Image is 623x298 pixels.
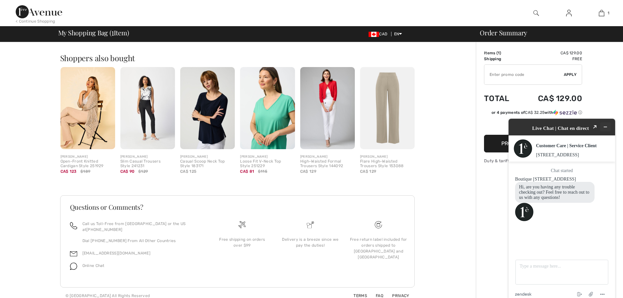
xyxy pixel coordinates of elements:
td: Free [520,56,582,62]
span: CA$ 81 [240,169,254,174]
a: [PHONE_NUMBER] [86,227,122,232]
div: Duty & tariff-free | Uninterrupted shipping [484,158,582,164]
a: 1 [585,9,617,17]
img: Canadian Dollar [369,32,379,37]
div: Loose Fit V-Neck Top Style 251229 [240,159,295,168]
div: [PERSON_NAME] [240,154,295,159]
span: CAD [369,32,390,36]
img: Flare High-Waisted Trousers Style 153088 [360,67,415,149]
td: CA$ 129.00 [520,87,582,110]
div: High-Waisted Formal Trousers Style 144092 [300,159,355,168]
div: Open-Front Knitted Cardigan Style 251929 [61,159,115,168]
iframe: Find more information here [501,111,623,298]
span: Chat [14,5,28,10]
td: Shipping [484,56,520,62]
span: CA$ 90 [120,169,135,174]
span: CA$ 125 [180,169,196,174]
img: Slim Casual Trousers Style 241231 [120,67,175,149]
span: 1 [112,28,114,36]
span: EN [394,32,402,36]
td: Total [484,87,520,110]
img: Free shipping on orders over $99 [238,221,246,228]
div: < Continue Shopping [16,18,55,24]
div: or 4 payments of with [492,110,582,115]
div: Delivery is a breeze since we pay the duties! [282,237,339,248]
span: $129 [138,168,148,174]
div: [PERSON_NAME] [180,154,235,159]
span: CA$ 123 [61,169,77,174]
h3: Questions or Comments? [70,204,405,210]
button: Attach file [85,179,95,188]
button: End chat [74,180,84,187]
img: email [70,250,77,257]
img: My Info [566,9,572,17]
a: Privacy [384,293,409,298]
p: Call us Toll-Free from [GEOGRAPHIC_DATA] or the US at [82,221,200,233]
iframe: PayPal-paypal [484,118,582,132]
img: Delivery is a breeze since we pay the duties! [307,221,314,228]
img: Sezzle [553,110,577,115]
img: call [70,222,77,229]
img: Free shipping on orders over $99 [375,221,382,228]
a: Sign In [561,9,577,17]
h2: Shoppers also bought [60,54,420,62]
div: Free return label included for orders shipped to [GEOGRAPHIC_DATA] and [GEOGRAPHIC_DATA] [350,237,407,260]
img: 1ère Avenue [16,5,62,18]
a: FAQ [368,293,383,298]
a: Terms [346,293,367,298]
td: Items ( ) [484,50,520,56]
div: [PERSON_NAME] [61,154,115,159]
span: 1 [498,51,500,55]
div: Casual Scoop Neck Top Style 183171 [180,159,235,168]
img: Casual Scoop Neck Top Style 183171 [180,67,235,149]
span: Apply [564,72,577,78]
div: [PERSON_NAME] [360,154,415,159]
img: My Bag [599,9,604,17]
p: Dial [PHONE_NUMBER] From All Other Countries [82,238,200,244]
span: CA$ 32.25 [525,110,545,115]
span: $115 [258,168,267,174]
span: $189 [80,168,90,174]
span: CA$ 129 [360,169,376,174]
a: [EMAIL_ADDRESS][DOMAIN_NAME] [82,251,150,255]
div: [PERSON_NAME] [300,154,355,159]
div: Flare High-Waisted Trousers Style 153088 [360,159,415,168]
input: Promo code [484,65,564,84]
img: High-Waisted Formal Trousers Style 144092 [300,67,355,149]
button: Menu [96,180,107,187]
div: Order Summary [472,29,619,36]
img: chat [70,263,77,270]
span: CA$ 129 [300,169,316,174]
button: Proceed to Checkout [484,135,582,152]
div: Free shipping on orders over $99 [213,237,271,248]
span: Online Chat [82,263,105,268]
div: [PERSON_NAME] [120,154,175,159]
td: CA$ 129.00 [520,50,582,56]
span: 1 [608,10,609,16]
div: Slim Casual Trousers Style 241231 [120,159,175,168]
img: search the website [533,9,539,17]
div: or 4 payments ofCA$ 32.25withSezzle Click to learn more about Sezzle [484,110,582,118]
span: My Shopping Bag ( Item) [58,29,129,36]
img: Loose Fit V-Neck Top Style 251229 [240,67,295,149]
img: Open-Front Knitted Cardigan Style 251929 [61,67,115,149]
